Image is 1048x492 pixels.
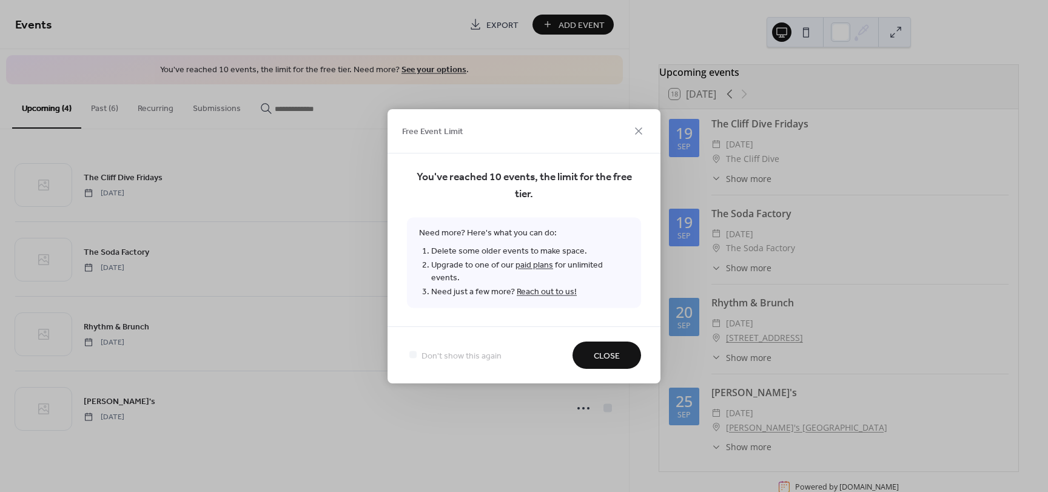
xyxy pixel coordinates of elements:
li: Need just a few more? [431,285,629,298]
button: Close [573,342,641,369]
span: Close [594,349,620,362]
span: Need more? Here's what you can do: [407,217,641,308]
a: Reach out to us! [517,283,577,300]
li: Upgrade to one of our for unlimited events. [431,258,629,285]
span: Free Event Limit [402,126,463,138]
a: paid plans [516,257,553,273]
span: Don't show this again [422,349,502,362]
li: Delete some older events to make space. [431,244,629,258]
span: You've reached 10 events, the limit for the free tier. [407,169,641,203]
